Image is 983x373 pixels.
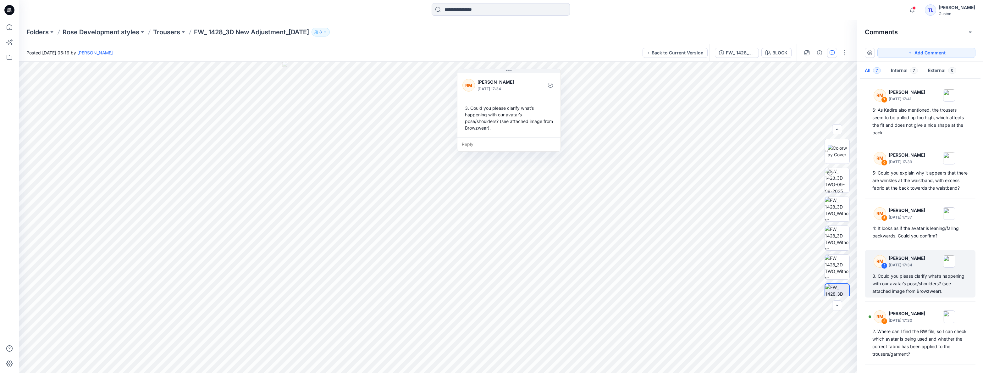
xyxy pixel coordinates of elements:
[761,48,792,58] button: BLOCK
[153,28,180,36] a: Trousers
[948,67,956,74] span: 0
[462,102,555,134] div: 3. Could you please clarify what’s happening with our avatar’s pose/shoulders? (see attached imag...
[889,310,925,317] p: [PERSON_NAME]
[889,151,925,159] p: [PERSON_NAME]
[872,106,968,136] div: 6: As Kadire also mentioned, the trousers seem to be pulled up too high, which affects the fit an...
[63,28,139,36] a: Rose Development styles
[825,197,849,221] img: FW_ 1428_3D TWO_Without Avatar_09-09-2025_BLOCK_Front
[872,272,968,295] div: 3. Could you please clarify what’s happening with our avatar’s pose/shoulders? (see attached imag...
[939,11,975,16] div: Guston
[872,328,968,358] div: 2. Where can I find the BW file, so I can check which avatar is being used and whether the correc...
[889,159,925,165] p: [DATE] 17:39
[772,49,787,56] div: BLOCK
[889,96,925,102] p: [DATE] 17:41
[828,145,849,158] img: Colorway Cover
[872,169,968,192] div: 5: Could you explain why it appears that there are wrinkles at the waistband, with excess fabric ...
[726,49,755,56] div: FW_ 1428_3D New Adjustment_09-09-2025
[26,28,49,36] a: Folders
[825,226,849,250] img: FW_ 1428_3D TWO_Without Avatar_09-09-2025_BLOCK_Left
[643,48,708,58] button: Back to Current Version
[825,284,849,308] img: FW_ 1428_3D TWO-09-09-2025_BLOCK_Front
[194,28,309,36] p: FW_ 1428_3D New Adjustment_[DATE]
[881,159,887,166] div: 6
[874,310,886,323] div: RM
[910,67,918,74] span: 7
[77,50,113,55] a: [PERSON_NAME]
[886,63,923,79] button: Internal
[923,63,961,79] button: External
[877,48,975,58] button: Add Comment
[881,263,887,269] div: 4
[874,89,886,102] div: RM
[874,207,886,220] div: RM
[872,225,968,240] div: 4: It looks as if the avatar is leaning/falling backwards. Could you confirm?
[825,168,849,192] img: FW_ 1428_3D TWO-09-09-2025 BLOCK
[815,48,825,58] button: Details
[939,4,975,11] div: [PERSON_NAME]
[715,48,759,58] button: FW_ 1428_3D New Adjustment_[DATE]
[865,28,898,36] h2: Comments
[462,79,475,92] div: RM
[889,88,925,96] p: [PERSON_NAME]
[860,63,886,79] button: All
[457,137,561,151] div: Reply
[889,317,925,324] p: [DATE] 17:30
[874,152,886,164] div: RM
[312,28,330,36] button: 8
[874,255,886,268] div: RM
[889,254,925,262] p: [PERSON_NAME]
[889,214,925,220] p: [DATE] 17:37
[26,49,113,56] span: Posted [DATE] 05:19 by
[925,4,936,16] div: TL
[478,86,529,92] p: [DATE] 17:34
[889,207,925,214] p: [PERSON_NAME]
[319,29,322,36] p: 8
[478,78,529,86] p: [PERSON_NAME]
[881,215,887,221] div: 5
[881,97,887,103] div: 7
[881,318,887,324] div: 3
[873,67,881,74] span: 7
[825,255,849,279] img: FW_ 1428_3D TWO_Without Avatar_09-09-2025_BLOCK_Right
[889,262,925,268] p: [DATE] 17:34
